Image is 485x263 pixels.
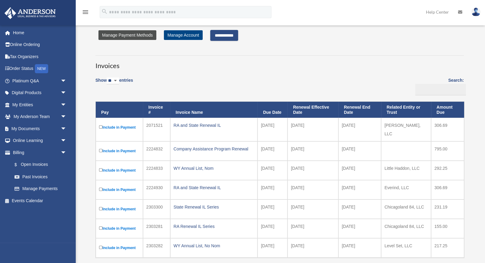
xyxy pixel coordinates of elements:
div: WY Annual List, Nom [174,164,254,173]
label: Include in Payment [99,244,140,251]
td: 306.69 [431,180,464,199]
label: Include in Payment [99,124,140,131]
label: Show entries [95,77,133,90]
th: Invoice #: activate to sort column ascending [143,102,170,118]
td: [DATE] [287,118,338,141]
td: [DATE] [257,141,287,161]
label: Include in Payment [99,225,140,232]
span: arrow_drop_down [61,87,73,99]
input: Include in Payment [99,149,102,152]
span: arrow_drop_down [61,75,73,87]
div: State Renewal IL Series [174,203,254,211]
td: 306.69 [431,118,464,141]
a: Past Invoices [8,171,73,183]
td: [DATE] [287,219,338,238]
td: [DATE] [338,238,381,258]
input: Include in Payment [99,226,102,230]
td: 231.19 [431,199,464,219]
a: Tax Organizers [4,51,76,63]
input: Search: [415,84,466,95]
td: [DATE] [338,161,381,180]
a: My Entitiesarrow_drop_down [4,99,76,111]
div: RA and State Renewal IL [174,183,254,192]
span: $ [18,161,21,169]
td: [PERSON_NAME], LLC [381,118,431,141]
label: Include in Payment [99,167,140,174]
a: Manage Payment Methods [98,30,156,40]
a: Billingarrow_drop_down [4,146,73,159]
td: [DATE] [287,180,338,199]
div: RA and State Renewal IL [174,121,254,130]
td: 2303281 [143,219,170,238]
td: [DATE] [287,238,338,258]
a: Manage Account [164,30,203,40]
td: 292.25 [431,161,464,180]
a: Online Learningarrow_drop_down [4,135,76,147]
td: 2071521 [143,118,170,141]
i: menu [82,8,89,16]
select: Showentries [107,77,119,84]
td: [DATE] [257,118,287,141]
th: Pay: activate to sort column descending [96,102,143,118]
td: [DATE] [257,238,287,258]
div: RA Renewal IL Series [174,222,254,231]
td: [DATE] [257,161,287,180]
td: 2224832 [143,141,170,161]
td: Everind, LLC [381,180,431,199]
input: Include in Payment [99,168,102,172]
td: 155.00 [431,219,464,238]
a: menu [82,11,89,16]
td: [DATE] [338,219,381,238]
td: [DATE] [338,199,381,219]
th: Invoice Name: activate to sort column ascending [170,102,258,118]
th: Renewal Effective Date: activate to sort column ascending [287,102,338,118]
span: arrow_drop_down [61,111,73,123]
input: Include in Payment [99,246,102,249]
th: Due Date: activate to sort column ascending [257,102,287,118]
td: [DATE] [287,141,338,161]
label: Include in Payment [99,186,140,193]
a: Digital Productsarrow_drop_down [4,87,76,99]
td: [DATE] [287,161,338,180]
th: Renewal End Date: activate to sort column ascending [338,102,381,118]
td: Chicagoland 84, LLC [381,199,431,219]
i: search [101,8,108,15]
a: Events Calendar [4,195,76,207]
td: [DATE] [338,141,381,161]
a: My Documentsarrow_drop_down [4,123,76,135]
a: Platinum Q&Aarrow_drop_down [4,75,76,87]
input: Include in Payment [99,207,102,210]
a: $Open Invoices [8,159,70,171]
a: Order StatusNEW [4,63,76,75]
img: User Pic [471,8,480,16]
input: Include in Payment [99,188,102,191]
td: Chicagoland 84, LLC [381,219,431,238]
td: 2224930 [143,180,170,199]
label: Search: [413,77,464,95]
td: 2303300 [143,199,170,219]
td: 795.00 [431,141,464,161]
span: arrow_drop_down [61,135,73,147]
span: arrow_drop_down [61,99,73,111]
a: Home [4,27,76,39]
label: Include in Payment [99,147,140,155]
label: Include in Payment [99,205,140,213]
th: Amount Due: activate to sort column ascending [431,102,464,118]
div: Company Assistance Program Renewal [174,145,254,153]
img: Anderson Advisors Platinum Portal [3,7,58,19]
td: Little Haddon, LLC [381,161,431,180]
th: Related Entity or Trust: activate to sort column ascending [381,102,431,118]
td: [DATE] [257,219,287,238]
span: arrow_drop_down [61,123,73,135]
td: [DATE] [338,118,381,141]
h3: Invoices [95,55,464,71]
td: [DATE] [287,199,338,219]
td: [DATE] [257,199,287,219]
a: Manage Payments [8,183,73,195]
td: [DATE] [338,180,381,199]
td: Level Set, LLC [381,238,431,258]
a: Online Ordering [4,39,76,51]
a: My Anderson Teamarrow_drop_down [4,111,76,123]
td: [DATE] [257,180,287,199]
span: arrow_drop_down [61,146,73,159]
